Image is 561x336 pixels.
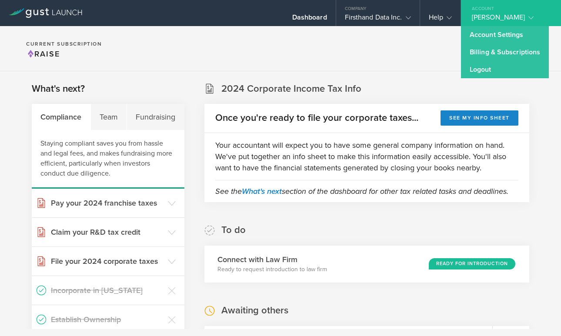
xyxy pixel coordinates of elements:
[32,130,184,189] div: Staying compliant saves you from hassle and legal fees, and makes fundraising more efficient, par...
[215,112,418,124] h2: Once you're ready to file your corporate taxes...
[429,13,452,26] div: Help
[221,83,361,95] h2: 2024 Corporate Income Tax Info
[51,197,164,209] h3: Pay your 2024 franchise taxes
[221,224,246,236] h2: To do
[26,49,60,59] span: Raise
[127,104,184,130] div: Fundraising
[472,13,546,26] div: [PERSON_NAME]
[429,258,515,269] div: Ready for Introduction
[217,265,327,274] p: Ready to request introduction to law firm
[51,226,164,238] h3: Claim your R&D tax credit
[26,41,102,47] h2: Current Subscription
[217,254,327,265] h3: Connect with Law Firm
[242,186,282,196] a: What's next
[215,140,518,173] p: Your accountant will expect you to have some general company information on hand. We've put toget...
[221,304,288,317] h2: Awaiting others
[292,13,327,26] div: Dashboard
[345,13,411,26] div: Firsthand Data Inc.
[204,246,529,283] div: Connect with Law FirmReady to request introduction to law firmReady for Introduction
[32,83,85,95] h2: What's next?
[51,285,164,296] h3: Incorporate in [US_STATE]
[91,104,127,130] div: Team
[32,104,91,130] div: Compliance
[51,256,164,267] h3: File your 2024 corporate taxes
[441,110,518,126] button: See my info sheet
[215,186,508,196] em: See the section of the dashboard for other tax related tasks and deadlines.
[518,294,561,336] iframe: Chat Widget
[51,314,164,325] h3: Establish Ownership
